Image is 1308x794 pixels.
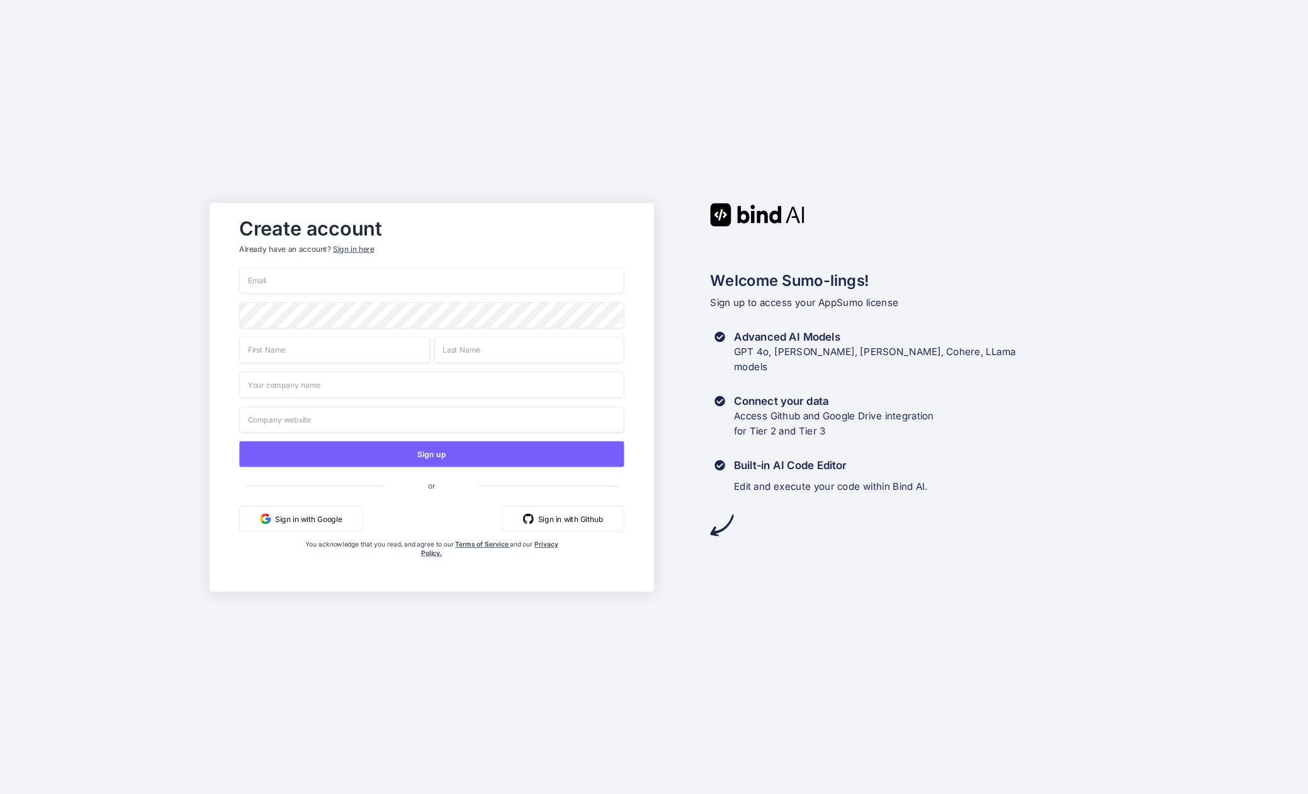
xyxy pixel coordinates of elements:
p: Edit and execute your code within Bind AI. [734,479,928,494]
h2: Welcome Sumo-lings! [710,269,1098,292]
div: Sign in here [333,244,374,254]
button: Sign in with Github [502,506,624,531]
input: Last Name [434,336,624,363]
img: Bind AI logo [710,203,804,226]
img: github [523,513,534,524]
h3: Connect your data [734,394,934,409]
p: GPT 4o, [PERSON_NAME], [PERSON_NAME], Cohere, LLama models [734,344,1016,374]
a: Privacy Policy. [421,540,558,556]
h2: Create account [239,220,624,237]
a: Terms of Service [455,540,510,548]
input: Company website [239,406,624,433]
p: Already have an account? [239,244,624,254]
span: or [385,472,478,498]
h3: Built-in AI Code Editor [734,458,928,473]
img: google [260,513,271,524]
p: Sign up to access your AppSumo license [710,295,1098,310]
input: Your company name [239,371,624,398]
h3: Advanced AI Models [734,329,1016,344]
img: arrow [710,513,733,536]
input: Email [239,267,624,293]
button: Sign in with Google [239,506,363,531]
button: Sign up [239,441,624,467]
div: You acknowledge that you read, and agree to our and our [303,540,560,582]
input: First Name [239,336,429,363]
p: Access Github and Google Drive integration for Tier 2 and Tier 3 [734,408,934,438]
